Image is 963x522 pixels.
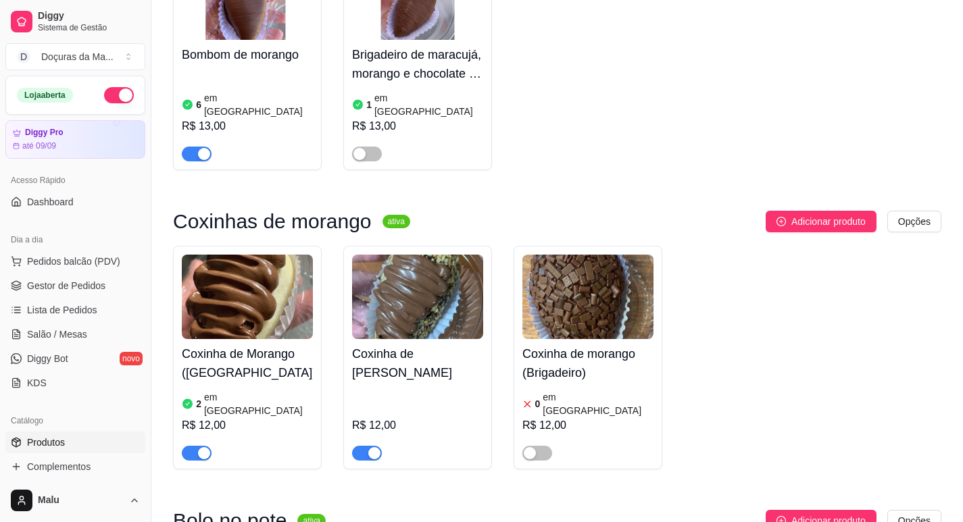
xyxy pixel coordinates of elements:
h4: Coxinha de Morango ([GEOGRAPHIC_DATA]) [182,344,313,382]
span: Malu [38,494,124,506]
article: 1 [366,98,372,111]
span: plus-circle [776,217,786,226]
article: 0 [535,397,541,411]
span: Produtos [27,436,65,449]
div: R$ 12,00 [182,417,313,434]
span: KDS [27,376,47,390]
article: 6 [196,98,201,111]
a: Produtos [5,432,145,453]
article: em [GEOGRAPHIC_DATA] [204,390,313,417]
div: R$ 13,00 [352,118,483,134]
button: Pedidos balcão (PDV) [5,251,145,272]
span: Diggy Bot [27,352,68,365]
a: Diggy Botnovo [5,348,145,369]
span: Pedidos balcão (PDV) [27,255,120,268]
span: Salão / Mesas [27,328,87,341]
h4: Brigadeiro de maracujá, morango e chocolate - Bombom de morango (Brigadeiro de maracujá) [352,45,483,83]
a: KDS [5,372,145,394]
span: Diggy [38,10,140,22]
span: Sistema de Gestão [38,22,140,33]
span: Adicionar produto [791,214,866,229]
span: D [17,50,30,63]
a: Dashboard [5,191,145,213]
a: Gestor de Pedidos [5,275,145,296]
a: DiggySistema de Gestão [5,5,145,38]
div: R$ 12,00 [352,417,483,434]
button: Malu [5,484,145,517]
sup: ativa [382,215,410,228]
div: Dia a dia [5,229,145,251]
article: em [GEOGRAPHIC_DATA] [543,390,653,417]
article: em [GEOGRAPHIC_DATA] [204,91,313,118]
article: Diggy Pro [25,128,64,138]
img: product-image [352,255,483,339]
span: Opções [898,214,931,229]
img: product-image [182,255,313,339]
a: Lista de Pedidos [5,299,145,321]
h3: Coxinhas de morango [173,213,372,230]
div: Catálogo [5,410,145,432]
h4: Coxinha de morango (Brigadeiro) [522,344,653,382]
span: Dashboard [27,195,74,209]
button: Select a team [5,43,145,70]
article: até 09/09 [22,140,56,151]
div: R$ 12,00 [522,417,653,434]
button: Adicionar produto [766,211,876,232]
span: Complementos [27,460,91,473]
img: product-image [522,255,653,339]
button: Alterar Status [104,87,134,103]
button: Opções [887,211,941,232]
h4: Bombom de morango [182,45,313,64]
a: Complementos [5,456,145,477]
div: Loja aberta [17,88,73,103]
article: 2 [196,397,201,411]
span: Lista de Pedidos [27,303,97,317]
div: Doçuras da Ma ... [41,50,114,63]
div: Acesso Rápido [5,169,145,191]
a: Diggy Proaté 09/09 [5,120,145,159]
article: em [GEOGRAPHIC_DATA] [374,91,483,118]
h4: Coxinha de [PERSON_NAME] [352,344,483,382]
div: R$ 13,00 [182,118,313,134]
span: Gestor de Pedidos [27,279,105,292]
a: Salão / Mesas [5,323,145,345]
